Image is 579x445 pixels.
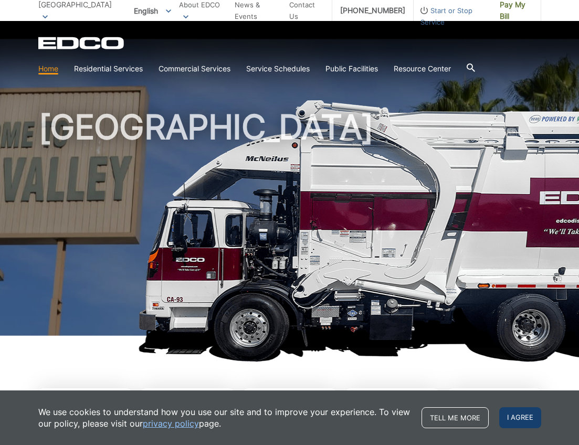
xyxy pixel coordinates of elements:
[422,407,489,428] a: Tell me more
[246,63,310,75] a: Service Schedules
[126,2,179,19] span: English
[159,63,230,75] a: Commercial Services
[74,63,143,75] a: Residential Services
[38,406,411,429] p: We use cookies to understand how you use our site and to improve your experience. To view our pol...
[499,407,541,428] span: I agree
[394,63,451,75] a: Resource Center
[38,37,125,49] a: EDCD logo. Return to the homepage.
[143,418,199,429] a: privacy policy
[38,110,541,341] h1: [GEOGRAPHIC_DATA]
[38,63,58,75] a: Home
[325,63,378,75] a: Public Facilities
